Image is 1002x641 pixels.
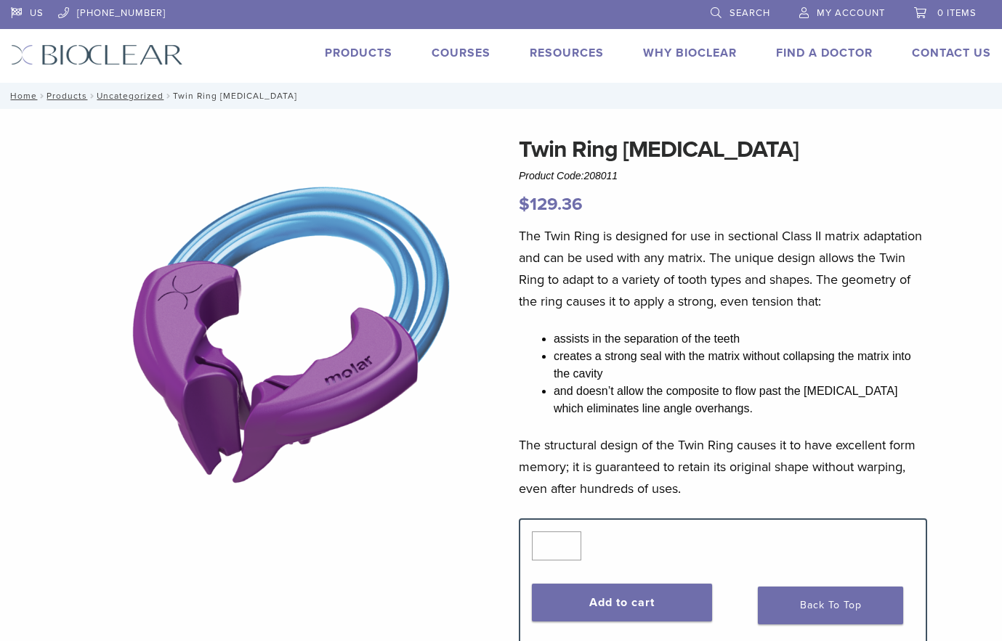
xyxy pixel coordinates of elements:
[817,7,885,19] span: My Account
[519,194,530,215] span: $
[519,170,618,181] span: Product Code:
[11,44,183,65] img: Bioclear
[643,46,737,60] a: Why Bioclear
[730,7,770,19] span: Search
[912,46,991,60] a: Contact Us
[47,91,87,101] a: Products
[87,92,97,99] span: /
[937,7,977,19] span: 0 items
[163,92,173,99] span: /
[554,383,927,417] li: and doesn’t allow the composite to flow past the [MEDICAL_DATA] which eliminates line angle overh...
[519,194,583,215] bdi: 129.36
[519,225,927,312] p: The Twin Ring is designed for use in sectional Class II matrix adaptation and can be used with an...
[97,91,163,101] a: Uncategorized
[519,132,927,167] h1: Twin Ring [MEDICAL_DATA]
[776,46,873,60] a: Find A Doctor
[758,587,903,624] a: Back To Top
[519,434,927,499] p: The structural design of the Twin Ring causes it to have excellent form memory; it is guaranteed ...
[554,330,927,348] li: assists in the separation of the teeth
[432,46,490,60] a: Courses
[583,170,618,181] span: 208011
[37,92,47,99] span: /
[554,348,927,383] li: creates a strong seal with the matrix without collapsing the matrix into the cavity
[6,91,37,101] a: Home
[92,132,476,515] img: Purplering-1-3rd split-Recolored (1)
[325,46,392,60] a: Products
[530,46,604,60] a: Resources
[532,584,712,621] button: Add to cart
